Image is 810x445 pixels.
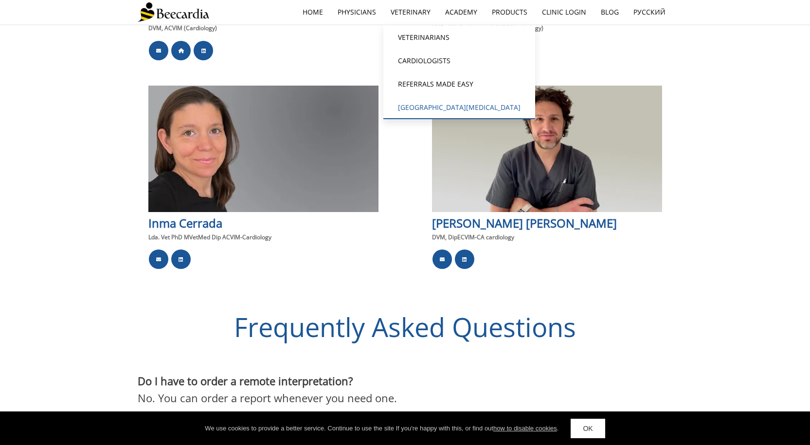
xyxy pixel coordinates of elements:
a: OK [571,419,605,438]
span: Frequently Asked Questions [234,309,576,345]
span: No. You can order a report whenever you need one. [138,391,397,405]
div: We use cookies to provide a better service. Continue to use the site If you're happy with this, o... [205,424,558,433]
a: Clinic Login [535,1,594,23]
a: Referrals Made Easy [383,72,535,96]
a: Academy [438,1,485,23]
span: Do I have to order a remote interpretation? [138,374,353,388]
span: Inma Cerrada [148,215,222,231]
a: how to disable cookies [493,425,557,432]
a: Veterinary [383,1,438,23]
a: Cardiologists [383,49,535,72]
img: Beecardia [138,2,209,22]
span: Lda. Vet PhD MVetMed Dip ACVIM-Cardiology [148,233,271,241]
a: Physicians [330,1,383,23]
span: [PERSON_NAME] [PERSON_NAME] [432,215,617,231]
a: home [295,1,330,23]
a: Products [485,1,535,23]
a: [GEOGRAPHIC_DATA][MEDICAL_DATA] [383,96,535,119]
a: Blog [594,1,626,23]
a: Русский [626,1,673,23]
a: Veterinarians [383,26,535,49]
span: DVM, ACVIM (Cardiology) [148,24,217,32]
span: DVM, DipECVIM-CA cardiology [432,233,514,241]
